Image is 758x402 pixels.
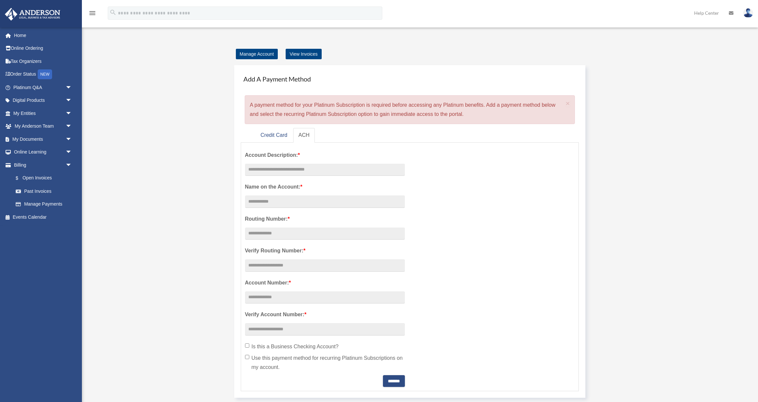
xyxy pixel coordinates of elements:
i: menu [88,9,96,17]
a: View Invoices [286,49,321,59]
a: Order StatusNEW [5,68,82,81]
span: arrow_drop_down [66,81,79,94]
a: Digital Productsarrow_drop_down [5,94,82,107]
label: Routing Number: [245,214,405,224]
h4: Add A Payment Method [241,72,579,86]
label: Verify Account Number: [245,310,405,319]
a: Platinum Q&Aarrow_drop_down [5,81,82,94]
a: Tax Organizers [5,55,82,68]
a: Past Invoices [9,185,82,198]
a: $Open Invoices [9,172,82,185]
a: Events Calendar [5,210,82,224]
span: arrow_drop_down [66,107,79,120]
a: Credit Card [255,128,293,143]
a: My Documentsarrow_drop_down [5,133,82,146]
a: Online Ordering [5,42,82,55]
span: × [566,100,570,107]
label: Verify Routing Number: [245,246,405,255]
a: menu [88,11,96,17]
span: $ [19,174,23,182]
input: Is this a Business Checking Account? [245,343,249,348]
img: User Pic [743,8,753,18]
label: Use this payment method for recurring Platinum Subscriptions on my account. [245,354,405,372]
span: arrow_drop_down [66,133,79,146]
label: Is this a Business Checking Account? [245,342,405,351]
span: arrow_drop_down [66,158,79,172]
img: Anderson Advisors Platinum Portal [3,8,62,21]
div: A payment method for your Platinum Subscription is required before accessing any Platinum benefit... [245,95,575,124]
label: Account Number: [245,278,405,287]
a: ACH [293,128,315,143]
span: arrow_drop_down [66,146,79,159]
a: Home [5,29,82,42]
a: My Entitiesarrow_drop_down [5,107,82,120]
a: Manage Payments [9,198,79,211]
span: arrow_drop_down [66,120,79,133]
a: My Anderson Teamarrow_drop_down [5,120,82,133]
i: search [109,9,117,16]
a: Online Learningarrow_drop_down [5,146,82,159]
button: Close [566,100,570,107]
a: Manage Account [236,49,278,59]
label: Account Description: [245,151,405,160]
input: Use this payment method for recurring Platinum Subscriptions on my account. [245,355,249,359]
a: Billingarrow_drop_down [5,158,82,172]
label: Name on the Account: [245,182,405,192]
div: NEW [38,69,52,79]
span: arrow_drop_down [66,94,79,107]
